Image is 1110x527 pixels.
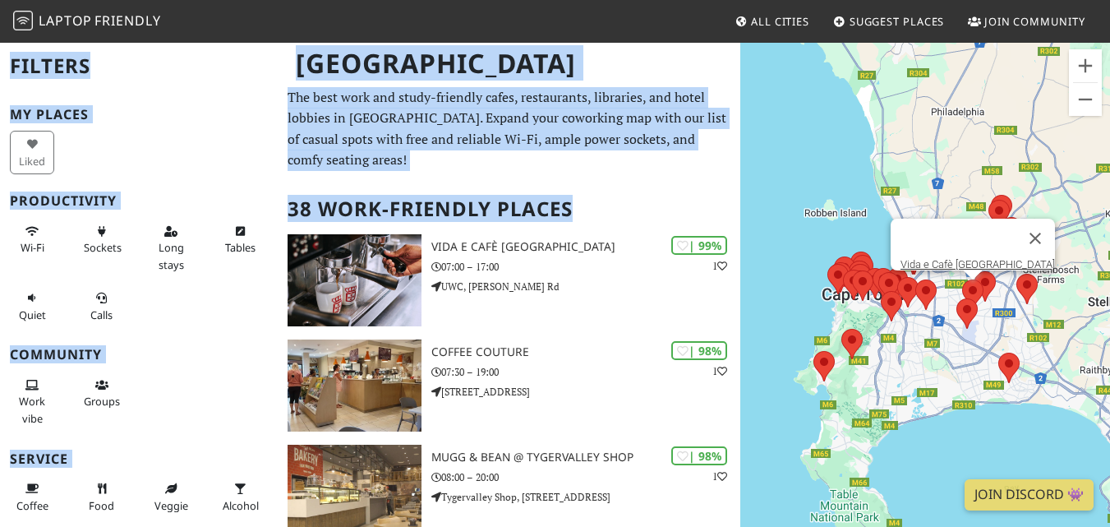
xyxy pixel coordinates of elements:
a: Join Community [961,7,1092,36]
img: Vida e Cafè University of Western Cape [288,234,422,326]
p: 1 [712,363,727,379]
button: Food [79,475,123,519]
button: Quiet [10,284,54,328]
div: | 98% [671,341,727,360]
h1: [GEOGRAPHIC_DATA] [283,41,737,86]
a: Vida e Cafè [GEOGRAPHIC_DATA] [900,258,1055,270]
p: 1 [712,258,727,274]
p: 1 [712,469,727,484]
span: Video/audio calls [90,307,113,322]
span: Power sockets [84,240,122,255]
button: Wi-Fi [10,218,54,261]
p: 07:00 – 17:00 [431,259,739,275]
span: Group tables [84,394,120,409]
span: Alcohol [223,498,259,513]
h3: Vida e Cafè [GEOGRAPHIC_DATA] [431,240,739,254]
span: All Cities [751,14,809,29]
button: Alcohol [218,475,262,519]
span: Work-friendly tables [225,240,256,255]
h2: Filters [10,41,268,91]
div: | 98% [671,446,727,465]
span: Food [89,498,114,513]
span: Laptop [39,12,92,30]
h2: 38 Work-Friendly Places [288,184,730,234]
span: Quiet [19,307,46,322]
button: Tables [218,218,262,261]
div: | 99% [671,236,727,255]
button: Veggie [149,475,193,519]
h3: Mugg & Bean @ Tygervalley Shop [431,451,739,465]
span: Stable Wi-Fi [21,240,44,255]
span: Coffee [16,498,48,513]
img: LaptopFriendly [13,11,33,30]
p: UWC, [PERSON_NAME] Rd [431,279,739,294]
h3: Service [10,451,268,467]
button: Zoom out [1069,83,1102,116]
button: Long stays [149,218,193,278]
button: Coffee [10,475,54,519]
button: Sockets [79,218,123,261]
p: 08:00 – 20:00 [431,469,739,485]
a: LaptopFriendly LaptopFriendly [13,7,161,36]
span: Join Community [984,14,1085,29]
button: Zoom in [1069,49,1102,82]
span: People working [19,394,45,425]
p: Tygervalley Shop, [STREET_ADDRESS] [431,489,739,505]
span: Veggie [154,498,188,513]
a: Vida e Cafè University of Western Cape | 99% 1 Vida e Cafè [GEOGRAPHIC_DATA] 07:00 – 17:00 UWC, [... [278,234,740,326]
a: Suggest Places [827,7,951,36]
img: Coffee Couture [288,340,422,432]
h3: Community [10,347,268,363]
span: Friendly [94,12,160,30]
p: 07:30 – 19:00 [431,364,739,380]
h3: My Places [10,107,268,123]
p: The best work and study-friendly cafes, restaurants, libraries, and hotel lobbies in [GEOGRAPHIC_... [288,87,730,171]
span: Long stays [159,240,184,271]
p: [STREET_ADDRESS] [431,384,739,400]
a: Coffee Couture | 98% 1 Coffee Couture 07:30 – 19:00 [STREET_ADDRESS] [278,340,740,432]
span: Suggest Places [850,14,945,29]
h3: Productivity [10,193,268,209]
button: Close [1016,219,1055,258]
button: Groups [79,372,123,415]
h3: Coffee Couture [431,345,739,359]
button: Calls [79,284,123,328]
a: All Cities [728,7,816,36]
button: Work vibe [10,372,54,432]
